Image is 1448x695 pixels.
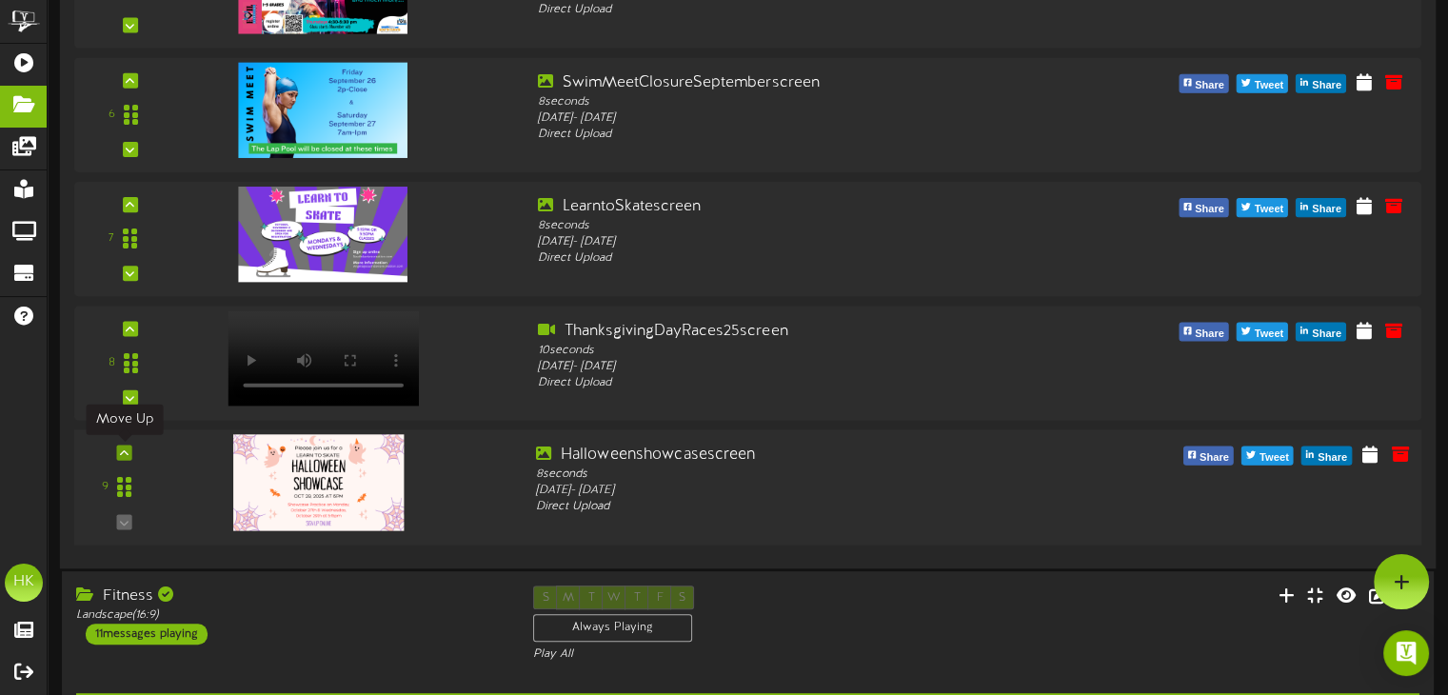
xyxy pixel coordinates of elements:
[1256,447,1293,468] span: Tweet
[538,196,1071,218] div: LearntoSkatescreen
[1251,75,1287,96] span: Tweet
[538,342,1071,358] div: 10 seconds
[538,110,1071,127] div: [DATE] - [DATE]
[538,250,1071,267] div: Direct Upload
[1308,75,1345,96] span: Share
[1241,447,1294,466] button: Tweet
[1179,323,1229,342] button: Share
[109,355,115,371] div: 8
[1383,630,1429,676] div: Open Intercom Messenger
[538,320,1071,342] div: ThanksgivingDayRaces25screen
[1191,324,1228,345] span: Share
[86,624,208,645] div: 11 messages playing
[538,2,1071,18] div: Direct Upload
[238,187,407,282] img: 75439473-c4c6-47c2-bd18-ff8d789fc0c9.png
[538,234,1071,250] div: [DATE] - [DATE]
[538,218,1071,234] div: 8 seconds
[1191,75,1228,96] span: Share
[5,564,43,602] div: HK
[1179,74,1229,93] button: Share
[1191,199,1228,220] span: Share
[538,93,1071,109] div: 8 seconds
[535,499,1073,515] div: Direct Upload
[533,646,962,663] div: Play All
[102,479,109,495] div: 9
[233,434,405,530] img: c516a69a-91fc-466c-a252-bf0ed7f18e19.png
[1237,323,1288,342] button: Tweet
[1179,198,1229,217] button: Share
[1237,74,1288,93] button: Tweet
[1237,198,1288,217] button: Tweet
[538,127,1071,143] div: Direct Upload
[1183,447,1234,466] button: Share
[1314,447,1351,468] span: Share
[76,607,505,624] div: Landscape ( 16:9 )
[538,375,1071,391] div: Direct Upload
[535,444,1073,466] div: Halloweenshowcasescreen
[109,107,115,123] div: 6
[1301,447,1352,466] button: Share
[533,614,692,642] div: Always Playing
[538,358,1071,374] div: [DATE] - [DATE]
[535,483,1073,499] div: [DATE] - [DATE]
[1196,447,1233,468] span: Share
[535,466,1073,482] div: 8 seconds
[1308,324,1345,345] span: Share
[1296,74,1346,93] button: Share
[238,62,407,157] img: 339423b8-1f06-4572-a781-6650855f0516.png
[538,72,1071,94] div: SwimMeetClosureSeptemberscreen
[1308,199,1345,220] span: Share
[1296,198,1346,217] button: Share
[1296,323,1346,342] button: Share
[76,586,505,607] div: Fitness
[1251,324,1287,345] span: Tweet
[1251,199,1287,220] span: Tweet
